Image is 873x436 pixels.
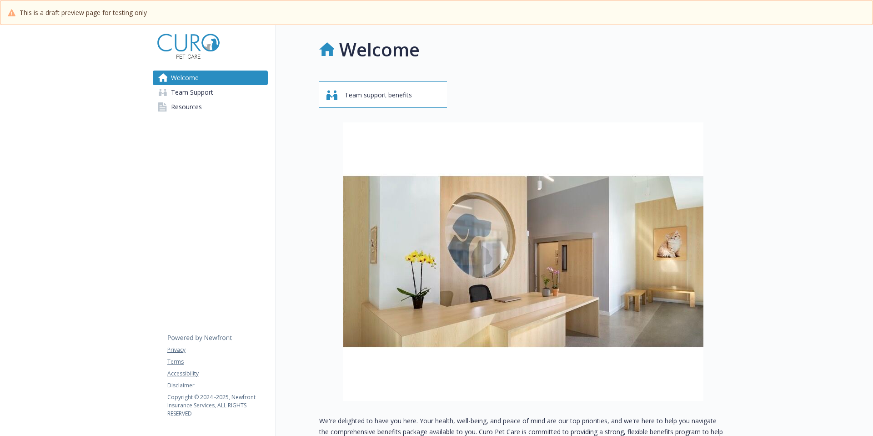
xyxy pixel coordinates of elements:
[153,85,268,100] a: Team Support
[171,85,213,100] span: Team Support
[319,81,447,108] button: Team support benefits
[171,100,202,114] span: Resources
[339,36,420,63] h1: Welcome
[167,358,267,366] a: Terms
[153,71,268,85] a: Welcome
[20,8,147,17] span: This is a draft preview page for testing only
[167,370,267,378] a: Accessibility
[343,122,703,401] img: overview page banner
[345,86,412,104] span: Team support benefits
[171,71,199,85] span: Welcome
[167,346,267,354] a: Privacy
[167,381,267,390] a: Disclaimer
[167,393,267,418] p: Copyright © 2024 - 2025 , Newfront Insurance Services, ALL RIGHTS RESERVED
[153,100,268,114] a: Resources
